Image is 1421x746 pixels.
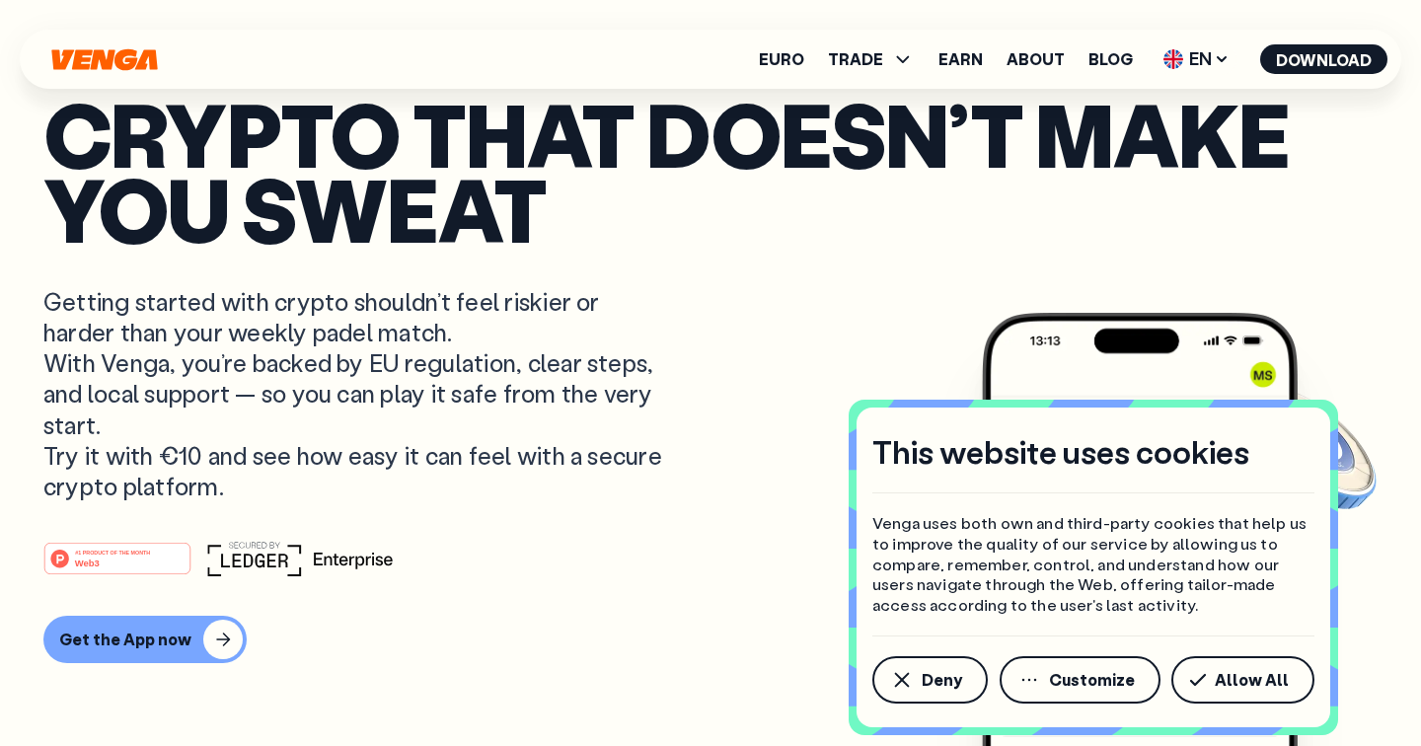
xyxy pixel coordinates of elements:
h4: This website uses cookies [872,431,1249,473]
tspan: Web3 [75,558,100,568]
button: Customize [1000,656,1160,704]
a: #1 PRODUCT OF THE MONTHWeb3 [43,554,191,579]
span: TRADE [828,51,883,67]
div: Get the App now [59,630,191,649]
img: flag-uk [1163,49,1183,69]
p: Getting started with crypto shouldn’t feel riskier or harder than your weekly padel match. With V... [43,286,667,501]
a: Earn [938,51,983,67]
button: Allow All [1171,656,1314,704]
tspan: #1 PRODUCT OF THE MONTH [75,550,150,556]
span: EN [1157,43,1236,75]
a: Blog [1088,51,1133,67]
button: Deny [872,656,988,704]
a: About [1007,51,1065,67]
a: Euro [759,51,804,67]
p: Crypto that doesn’t make you sweat [43,96,1378,247]
a: Get the App now [43,616,1378,663]
span: TRADE [828,47,915,71]
p: Venga uses both own and third-party cookies that help us to improve the quality of our service by... [872,513,1314,616]
span: Deny [922,672,962,688]
span: Allow All [1215,672,1289,688]
svg: Home [49,48,160,71]
button: Download [1260,44,1387,74]
img: USDC coin [1238,377,1381,519]
button: Get the App now [43,616,247,663]
span: Customize [1049,672,1135,688]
